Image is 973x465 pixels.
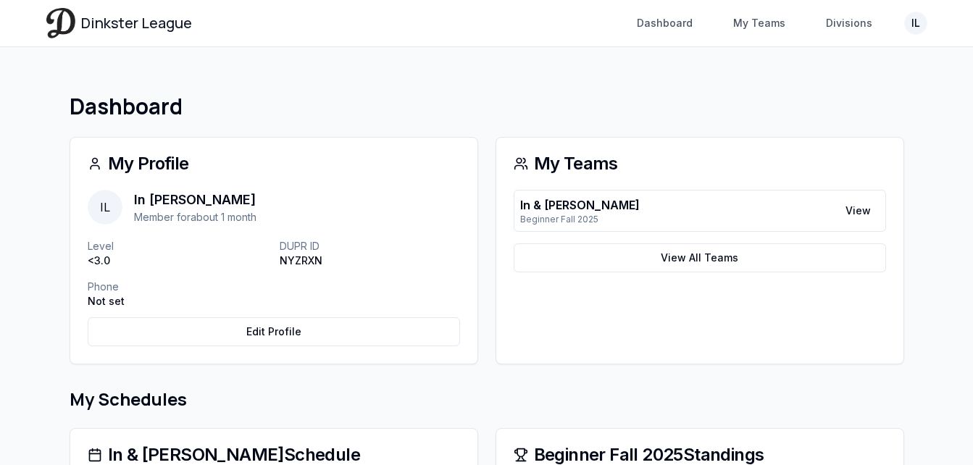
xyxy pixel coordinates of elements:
button: IL [904,12,927,35]
a: Dinkster League [46,8,192,38]
div: In & [PERSON_NAME] Schedule [88,446,460,464]
a: View [837,198,880,224]
p: In [PERSON_NAME] [134,190,256,210]
p: NYZRXN [280,254,460,268]
div: My Teams [514,155,886,172]
a: View All Teams [514,243,886,272]
p: Member for about 1 month [134,210,256,225]
p: Level [88,239,268,254]
div: Beginner Fall 2025 Standings [514,446,886,464]
p: Beginner Fall 2025 [520,214,640,225]
a: Edit Profile [88,317,460,346]
div: My Profile [88,155,460,172]
p: Phone [88,280,268,294]
p: <3.0 [88,254,268,268]
h1: Dashboard [70,93,904,120]
h2: My Schedules [70,387,904,411]
span: Dinkster League [81,13,192,33]
a: My Teams [724,10,794,36]
a: Dashboard [628,10,701,36]
span: IL [88,190,122,225]
a: Divisions [817,10,881,36]
p: DUPR ID [280,239,460,254]
p: Not set [88,294,268,309]
img: Dinkster [46,8,75,38]
p: In & [PERSON_NAME] [520,196,640,214]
